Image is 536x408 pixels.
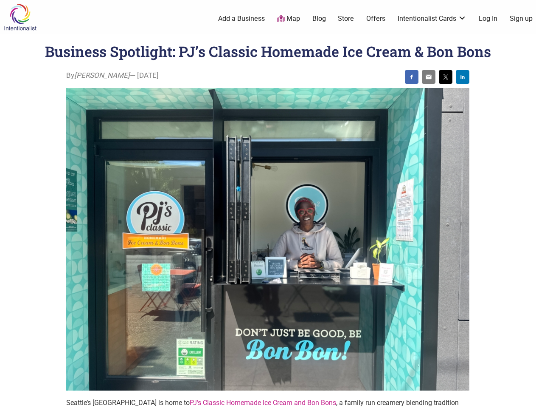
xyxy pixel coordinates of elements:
img: facebook sharing button [408,74,415,80]
a: Log In [479,14,497,23]
a: Add a Business [218,14,265,23]
a: Offers [366,14,385,23]
a: Map [277,14,300,24]
a: Sign up [510,14,533,23]
a: Store [338,14,354,23]
img: email sharing button [425,74,432,80]
span: By — [DATE] [66,70,159,81]
img: linkedin sharing button [459,74,466,80]
a: Intentionalist Cards [398,14,466,23]
a: PJ’s Classic Homemade Ice Cream and Bon Bons [190,399,336,407]
a: Blog [312,14,326,23]
img: twitter sharing button [442,74,449,80]
i: [PERSON_NAME] [74,71,130,79]
h1: Business Spotlight: PJ’s Classic Homemade Ice Cream & Bon Bons [45,42,491,61]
